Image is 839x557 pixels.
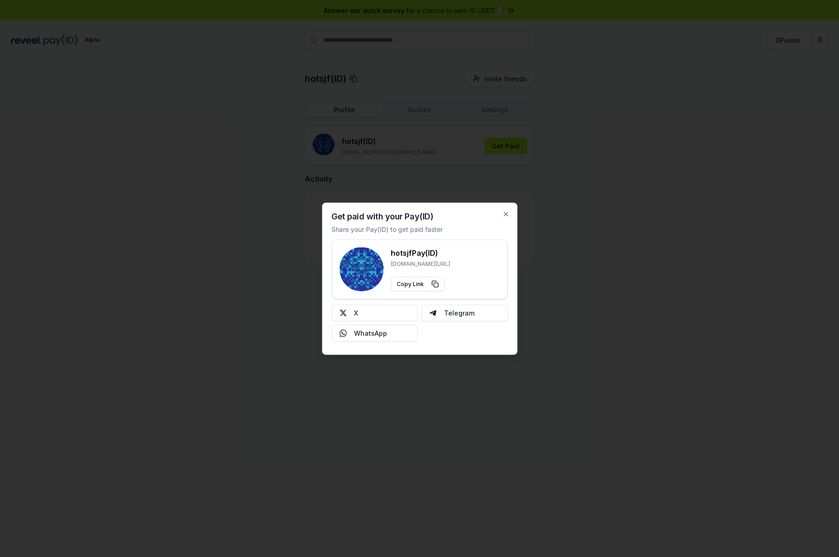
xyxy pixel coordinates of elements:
[331,224,443,234] p: Share your Pay(ID) to get paid faster
[331,325,418,341] button: WhatsApp
[339,309,347,316] img: X
[391,247,450,258] h3: hotsjf Pay(ID)
[429,309,437,316] img: Telegram
[331,212,433,220] h2: Get paid with your Pay(ID)
[331,304,418,321] button: X
[391,260,450,267] p: [DOMAIN_NAME][URL]
[422,304,508,321] button: Telegram
[339,329,347,337] img: Whatsapp
[391,276,445,291] button: Copy Link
